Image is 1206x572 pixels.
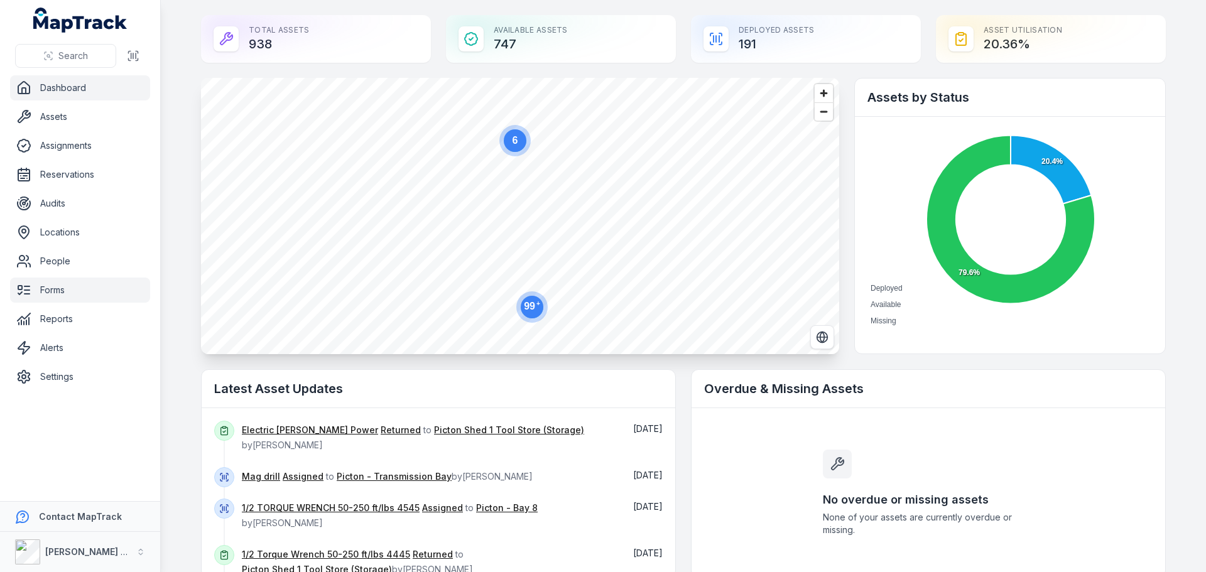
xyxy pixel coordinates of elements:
a: Picton - Transmission Bay [337,470,452,483]
tspan: + [536,300,540,307]
time: 15/09/2025, 8:17:11 am [633,423,663,434]
span: Search [58,50,88,62]
span: Deployed [871,284,903,293]
span: None of your assets are currently overdue or missing. [823,511,1034,536]
text: 99 [524,300,540,311]
a: Reports [10,306,150,332]
a: 1/2 Torque Wrench 50-250 ft/lbs 4445 [242,548,410,561]
a: Picton - Bay 8 [476,502,538,514]
a: Electric [PERSON_NAME] Power [242,424,378,436]
h2: Assets by Status [867,89,1153,106]
a: Returned [413,548,453,561]
time: 15/09/2025, 7:39:22 am [633,501,663,512]
a: People [10,249,150,274]
a: Assigned [422,502,463,514]
a: MapTrack [33,8,128,33]
button: Zoom out [815,102,833,121]
text: 6 [513,135,518,146]
time: 15/09/2025, 6:44:51 am [633,548,663,558]
span: [DATE] [633,548,663,558]
a: Locations [10,220,150,245]
a: Mag drill [242,470,280,483]
a: Alerts [10,335,150,360]
a: Assigned [283,470,323,483]
strong: Contact MapTrack [39,511,122,522]
h3: No overdue or missing assets [823,491,1034,509]
span: to by [PERSON_NAME] [242,471,533,482]
strong: [PERSON_NAME] & Son [45,546,147,557]
a: 1/2 TORQUE WRENCH 50-250 ft/lbs 4545 [242,502,420,514]
a: Picton Shed 1 Tool Store (Storage) [434,424,584,436]
span: Available [871,300,901,309]
span: to by [PERSON_NAME] [242,424,584,450]
span: [DATE] [633,470,663,480]
span: to by [PERSON_NAME] [242,502,538,528]
a: Assignments [10,133,150,158]
span: [DATE] [633,423,663,434]
time: 15/09/2025, 7:53:47 am [633,470,663,480]
h2: Latest Asset Updates [214,380,663,397]
a: Assets [10,104,150,129]
a: Reservations [10,162,150,187]
a: Dashboard [10,75,150,100]
span: Missing [871,316,896,325]
canvas: Map [201,78,839,354]
button: Search [15,44,116,68]
a: Returned [381,424,421,436]
h2: Overdue & Missing Assets [704,380,1153,397]
span: [DATE] [633,501,663,512]
button: Zoom in [815,84,833,102]
button: Switch to Satellite View [810,325,834,349]
a: Settings [10,364,150,389]
a: Audits [10,191,150,216]
a: Forms [10,278,150,303]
